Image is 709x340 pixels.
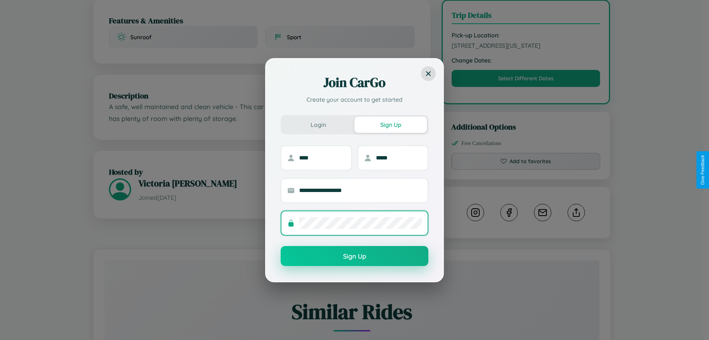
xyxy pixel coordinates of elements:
[700,155,705,185] div: Give Feedback
[281,95,428,104] p: Create your account to get started
[282,117,354,133] button: Login
[281,74,428,91] h2: Join CarGo
[354,117,427,133] button: Sign Up
[281,246,428,266] button: Sign Up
